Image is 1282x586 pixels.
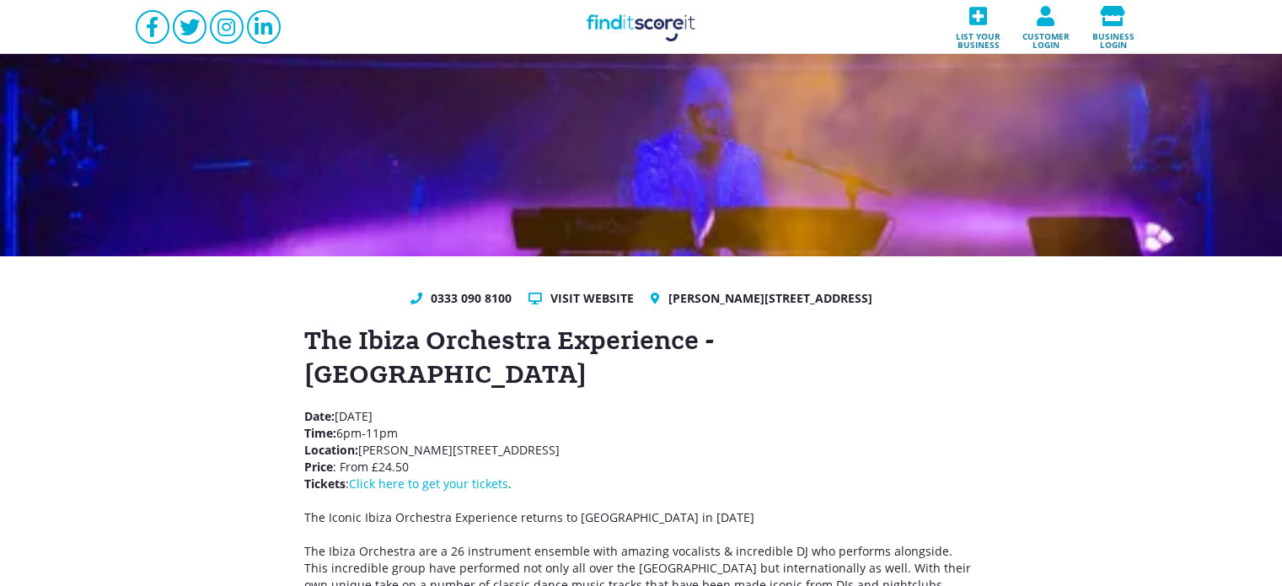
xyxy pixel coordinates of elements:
[304,442,560,458] span: [PERSON_NAME][STREET_ADDRESS]
[668,290,872,307] a: [PERSON_NAME][STREET_ADDRESS]
[950,26,1007,49] span: List your business
[945,1,1012,54] a: List your business
[1017,26,1075,49] span: Customer login
[304,324,979,391] h1: The Ibiza Orchestra Experience - [GEOGRAPHIC_DATA]
[304,476,346,492] strong: Tickets
[304,408,335,424] strong: Date:
[431,290,512,307] a: 0333 090 8100
[304,408,373,424] span: [DATE]
[1080,1,1147,54] a: Business login
[304,425,336,441] strong: Time:
[304,509,979,526] p: The Iconic Ibiza Orchestra Experience returns to [GEOGRAPHIC_DATA] in [DATE]
[304,425,398,441] span: 6pm-11pm
[1012,1,1080,54] a: Customer login
[304,442,358,458] strong: Location:
[1085,26,1142,49] span: Business login
[304,459,512,492] span: : From £24.50 : .
[550,290,634,307] a: Visit website
[304,459,333,475] strong: Price
[349,476,508,492] a: Click here to get your tickets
